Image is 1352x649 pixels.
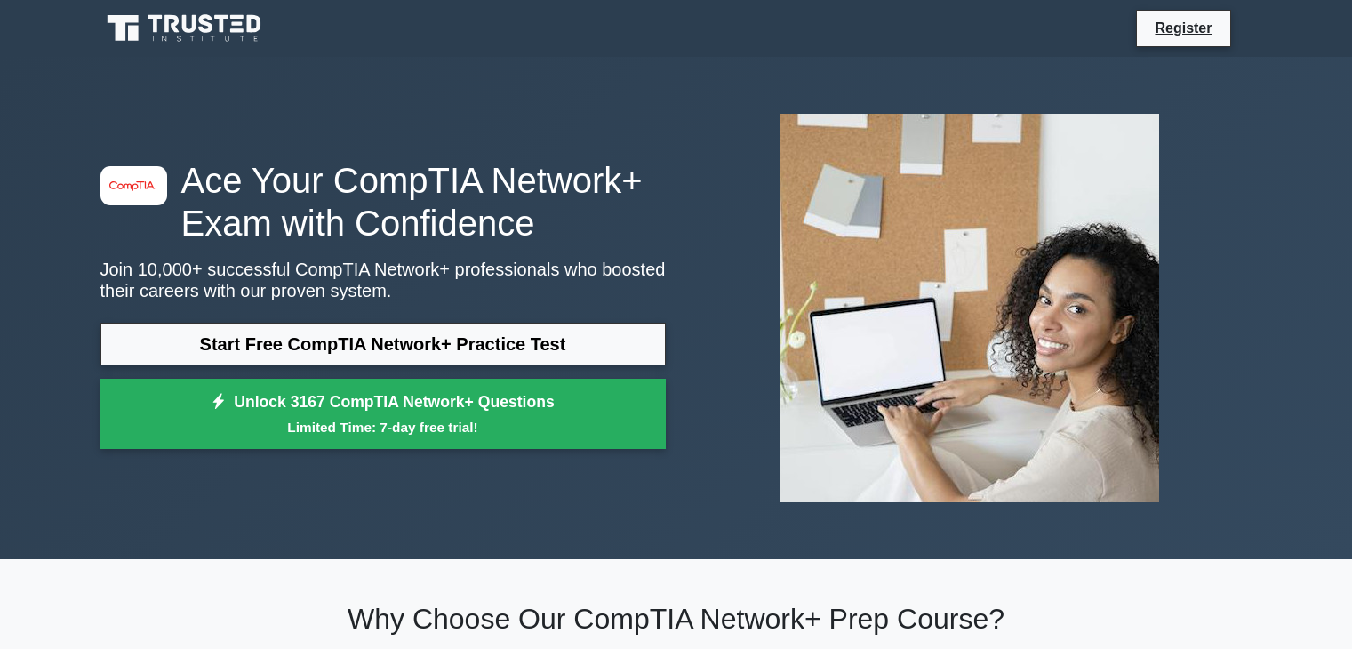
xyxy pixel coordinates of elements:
a: Register [1144,17,1222,39]
p: Join 10,000+ successful CompTIA Network+ professionals who boosted their careers with our proven ... [100,259,666,301]
small: Limited Time: 7-day free trial! [123,417,644,437]
a: Unlock 3167 CompTIA Network+ QuestionsLimited Time: 7-day free trial! [100,379,666,450]
h2: Why Choose Our CompTIA Network+ Prep Course? [100,602,1252,636]
h1: Ace Your CompTIA Network+ Exam with Confidence [100,159,666,244]
a: Start Free CompTIA Network+ Practice Test [100,323,666,365]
